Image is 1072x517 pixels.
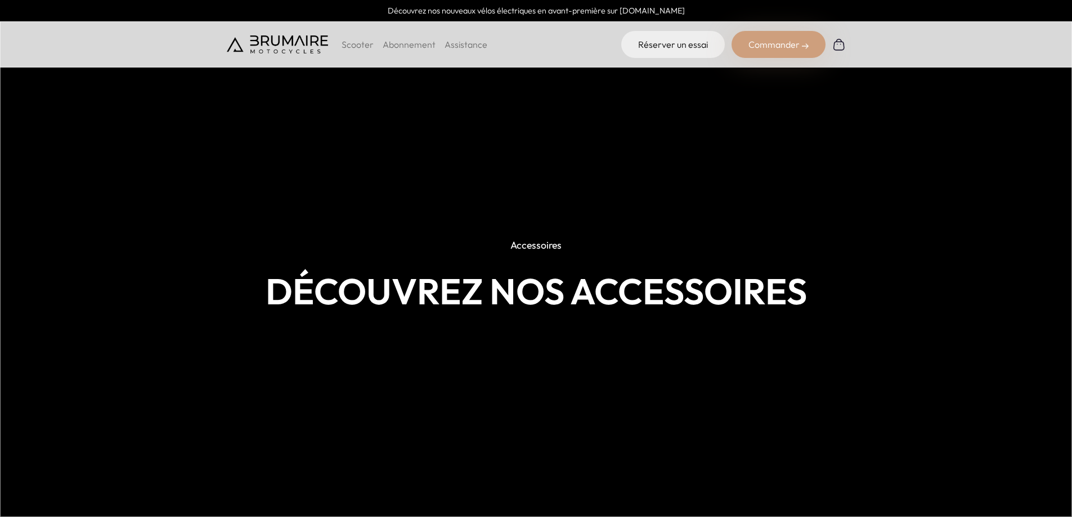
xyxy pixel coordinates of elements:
[621,31,725,58] a: Réserver un essai
[383,39,436,50] a: Abonnement
[832,38,846,51] img: Panier
[227,35,328,53] img: Brumaire Motocycles
[732,31,826,58] div: Commander
[445,39,487,50] a: Assistance
[802,43,809,50] img: right-arrow-2.png
[502,233,570,258] p: Accessoires
[227,271,846,312] h1: Découvrez nos accessoires
[342,38,374,51] p: Scooter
